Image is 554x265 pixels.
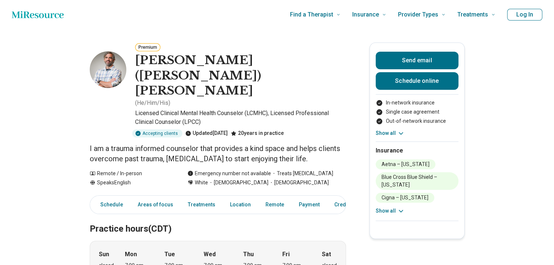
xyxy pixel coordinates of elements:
[376,108,458,116] li: Single case agreement
[231,129,284,137] div: 20 years in practice
[90,179,173,187] div: Speaks English
[243,250,254,259] strong: Thu
[133,197,178,212] a: Areas of focus
[271,170,333,177] span: Treats [MEDICAL_DATA]
[294,197,324,212] a: Payment
[352,10,379,20] span: Insurance
[135,99,170,107] p: ( He/Him/His )
[90,205,346,235] h2: Practice hours (CDT)
[376,207,405,215] button: Show all
[208,179,268,187] span: [DEMOGRAPHIC_DATA]
[261,197,289,212] a: Remote
[376,172,458,190] li: Blue Cross Blue Shield – [US_STATE]
[187,170,271,177] div: Emergency number not available
[92,197,127,212] a: Schedule
[322,250,331,259] strong: Sat
[132,129,182,137] div: Accepting clients
[195,179,208,187] span: White
[125,250,137,259] strong: Mon
[135,109,346,126] p: Licensed Clinical Mental Health Counselor (LCMHC), Licensed Professional Clinical Counselor (LPCC)
[507,9,542,21] button: Log In
[99,250,109,259] strong: Sun
[457,10,488,20] span: Treatments
[90,170,173,177] div: Remote / In-person
[90,51,126,88] img: Anthony Nichols, Licensed Clinical Mental Health Counselor (LCMHC)
[90,143,346,164] p: I am a trauma informed counselor that provides a kind space and helps clients overcome past traum...
[398,10,438,20] span: Provider Types
[330,197,367,212] a: Credentials
[226,197,255,212] a: Location
[376,129,405,137] button: Show all
[282,250,290,259] strong: Fri
[290,10,333,20] span: Find a Therapist
[135,43,160,51] button: Premium
[204,250,216,259] strong: Wed
[12,7,64,22] a: Home page
[376,193,434,203] li: Cigna – [US_STATE]
[376,72,458,90] a: Schedule online
[183,197,220,212] a: Treatments
[376,52,458,69] button: Send email
[376,117,458,125] li: Out-of-network insurance
[376,99,458,125] ul: Payment options
[376,99,458,107] li: In-network insurance
[135,53,346,99] h1: [PERSON_NAME] ([PERSON_NAME]) [PERSON_NAME]
[164,250,175,259] strong: Tue
[376,159,435,169] li: Aetna – [US_STATE]
[268,179,329,187] span: [DEMOGRAPHIC_DATA]
[185,129,228,137] div: Updated [DATE]
[376,146,458,155] h2: Insurance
